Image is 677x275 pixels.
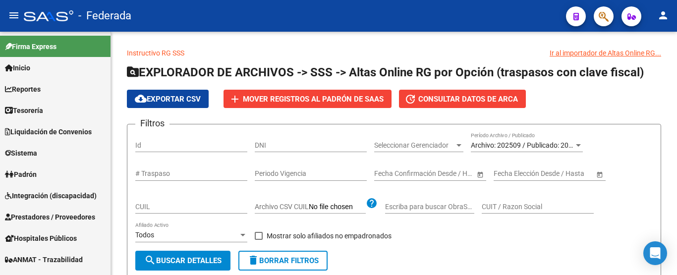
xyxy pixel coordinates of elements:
span: Exportar CSV [135,95,201,104]
span: Todos [135,231,154,239]
a: Instructivo RG SSS [127,49,184,57]
span: Borrar Filtros [247,256,319,265]
span: Hospitales Públicos [5,233,77,244]
span: Firma Express [5,41,56,52]
span: Mostrar solo afiliados no empadronados [267,230,392,242]
span: Liquidación de Convenios [5,126,92,137]
input: Archivo CSV CUIL [309,203,366,212]
mat-icon: menu [8,9,20,21]
mat-icon: search [144,254,156,266]
input: Fecha fin [419,169,467,178]
input: Fecha inicio [494,169,530,178]
div: Ir al importador de Altas Online RG... [550,48,661,58]
span: Buscar Detalles [144,256,222,265]
span: Reportes [5,84,41,95]
span: Tesorería [5,105,43,116]
mat-icon: delete [247,254,259,266]
mat-icon: update [404,93,416,105]
button: Open calendar [475,169,485,179]
button: Buscar Detalles [135,251,230,271]
span: EXPLORADOR DE ARCHIVOS -> SSS -> Altas Online RG por Opción (traspasos con clave fiscal) [127,65,644,79]
span: Mover registros al PADRÓN de SAAS [243,95,384,104]
span: Prestadores / Proveedores [5,212,95,222]
span: Integración (discapacidad) [5,190,97,201]
button: Borrar Filtros [238,251,328,271]
span: Archivo CSV CUIL [255,203,309,211]
button: Open calendar [594,169,605,179]
span: Inicio [5,62,30,73]
input: Fecha inicio [374,169,410,178]
mat-icon: cloud_download [135,93,147,105]
span: Archivo: 202509 / Publicado: 202508 [471,141,584,149]
mat-icon: person [657,9,669,21]
span: Padrón [5,169,37,180]
div: Open Intercom Messenger [643,241,667,265]
button: Consultar datos de ARCA [399,90,526,108]
span: Consultar datos de ARCA [418,95,518,104]
span: Seleccionar Gerenciador [374,141,454,150]
span: - Federada [78,5,131,27]
span: Sistema [5,148,37,159]
span: ANMAT - Trazabilidad [5,254,83,265]
mat-icon: help [366,197,378,209]
input: Fecha fin [538,169,587,178]
button: Mover registros al PADRÓN de SAAS [224,90,392,108]
button: Exportar CSV [127,90,209,108]
mat-icon: add [229,93,241,105]
h3: Filtros [135,116,169,130]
